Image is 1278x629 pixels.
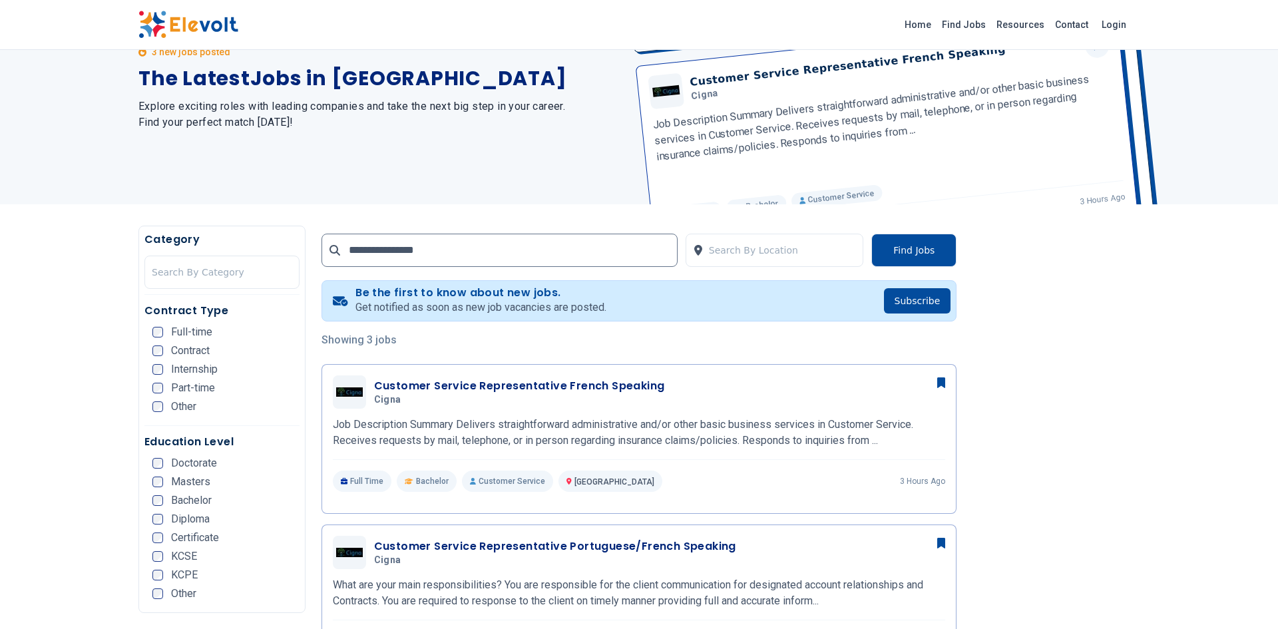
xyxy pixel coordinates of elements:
[152,327,163,337] input: Full-time
[1094,11,1134,38] a: Login
[171,345,210,356] span: Contract
[152,551,163,562] input: KCSE
[333,417,946,449] p: Job Description Summary Delivers straightforward administrative and/or other basic business servi...
[152,345,163,356] input: Contract
[171,588,196,599] span: Other
[171,327,212,337] span: Full-time
[374,554,401,566] span: Cigna
[144,434,300,450] h5: Education Level
[144,303,300,319] h5: Contract Type
[171,364,218,375] span: Internship
[333,471,392,492] p: Full Time
[152,588,163,599] input: Other
[321,332,957,348] p: Showing 3 jobs
[374,538,736,554] h3: Customer Service Representative Portuguese/French Speaking
[138,67,623,91] h1: The Latest Jobs in [GEOGRAPHIC_DATA]
[1050,14,1094,35] a: Contact
[152,364,163,375] input: Internship
[374,394,401,406] span: Cigna
[171,458,217,469] span: Doctorate
[152,458,163,469] input: Doctorate
[138,99,623,130] h2: Explore exciting roles with leading companies and take the next big step in your career. Find you...
[171,401,196,412] span: Other
[899,14,937,35] a: Home
[336,548,363,557] img: Cigna
[171,477,210,487] span: Masters
[152,532,163,543] input: Certificate
[152,383,163,393] input: Part-time
[462,471,553,492] p: Customer Service
[574,477,654,487] span: [GEOGRAPHIC_DATA]
[152,45,230,59] p: 3 new jobs posted
[937,14,991,35] a: Find Jobs
[336,387,363,397] img: Cigna
[1211,565,1278,629] iframe: Chat Widget
[152,495,163,506] input: Bachelor
[871,234,957,267] button: Find Jobs
[152,570,163,580] input: KCPE
[171,570,198,580] span: KCPE
[171,551,197,562] span: KCSE
[152,401,163,412] input: Other
[333,577,946,609] p: What are your main responsibilities? You are responsible for the client communication for designa...
[144,232,300,248] h5: Category
[138,11,238,39] img: Elevolt
[355,286,606,300] h4: Be the first to know about new jobs.
[171,383,215,393] span: Part-time
[991,14,1050,35] a: Resources
[171,532,219,543] span: Certificate
[374,378,665,394] h3: Customer Service Representative French Speaking
[333,375,946,492] a: CignaCustomer Service Representative French SpeakingCignaJob Description Summary Delivers straigh...
[416,476,449,487] span: Bachelor
[171,514,210,524] span: Diploma
[900,476,945,487] p: 3 hours ago
[884,288,951,314] button: Subscribe
[152,514,163,524] input: Diploma
[171,495,212,506] span: Bachelor
[152,477,163,487] input: Masters
[355,300,606,315] p: Get notified as soon as new job vacancies are posted.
